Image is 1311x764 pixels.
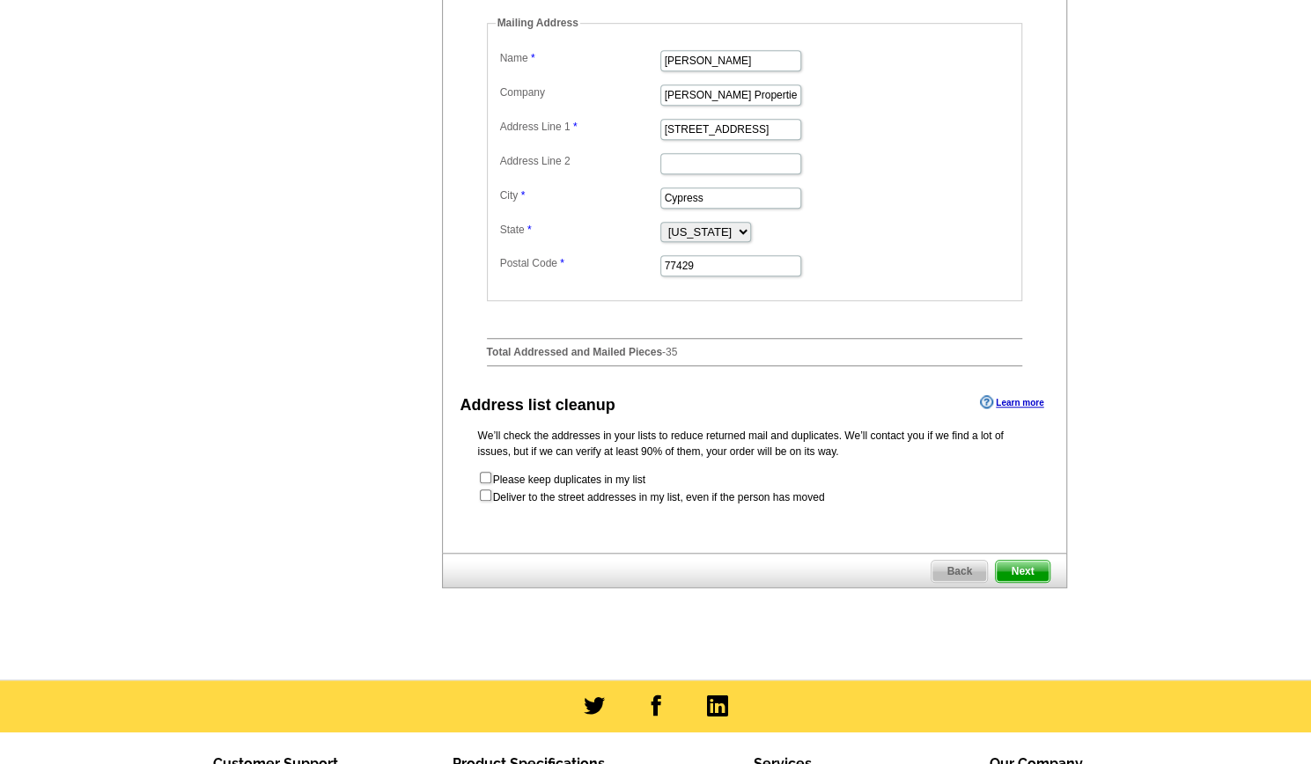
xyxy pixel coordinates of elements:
label: Postal Code [500,255,659,271]
span: 35 [666,346,677,358]
a: Back [931,560,988,583]
legend: Mailing Address [496,15,580,31]
span: Back [932,561,987,582]
label: Name [500,50,659,66]
span: Next [996,561,1049,582]
label: State [500,222,659,238]
label: City [500,187,659,203]
label: Address Line 1 [500,119,659,135]
p: We’ll check the addresses in your lists to reduce returned mail and duplicates. We’ll contact you... [478,428,1031,459]
label: Company [500,84,659,100]
form: Please keep duplicates in my list Deliver to the street addresses in my list, even if the person ... [478,470,1031,505]
label: Address Line 2 [500,153,659,169]
div: Address list cleanup [460,393,615,417]
strong: Total Addressed and Mailed Pieces [487,346,662,358]
a: Learn more [980,395,1043,409]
